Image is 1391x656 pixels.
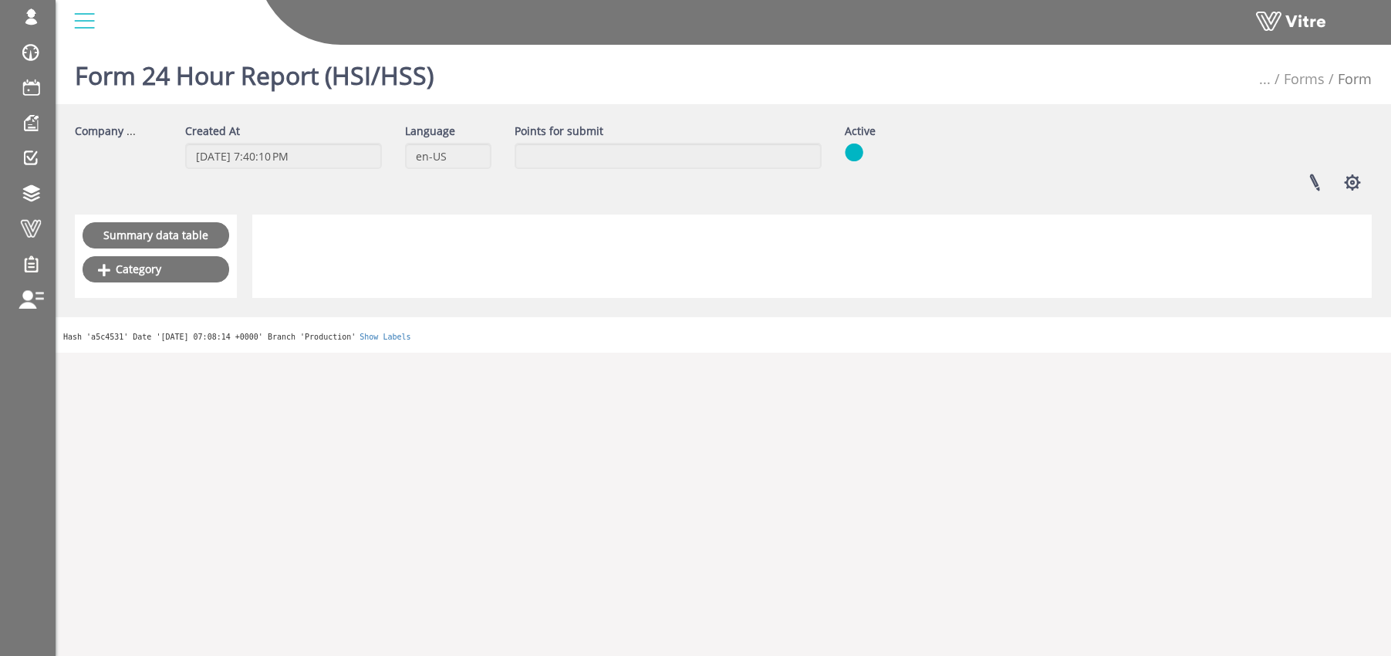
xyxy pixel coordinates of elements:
[360,333,410,341] a: Show Labels
[1325,69,1372,90] li: Form
[1259,69,1271,88] span: ...
[185,123,240,139] label: Created At
[515,123,603,139] label: Points for submit
[75,39,434,104] h1: Form 24 Hour Report (HSI/HSS)
[845,123,876,139] label: Active
[845,143,863,162] img: yes
[63,333,356,341] span: Hash 'a5c4531' Date '[DATE] 07:08:14 +0000' Branch 'Production'
[405,123,455,139] label: Language
[1284,69,1325,88] a: Forms
[75,123,123,139] label: Company
[127,123,136,138] span: ...
[83,222,229,249] a: Summary data table
[83,256,229,282] a: Category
